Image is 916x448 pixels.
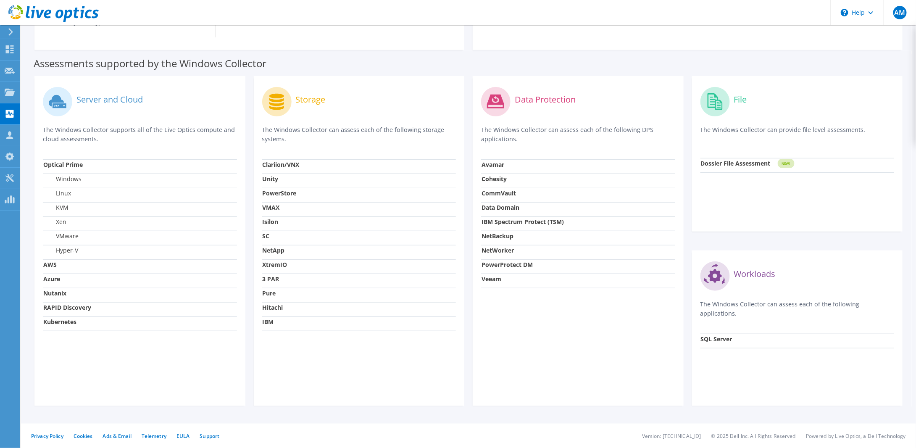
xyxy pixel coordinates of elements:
strong: Hitachi [263,303,283,311]
strong: CommVault [482,189,516,197]
strong: Dossier File Assessment [701,159,771,167]
li: Version: [TECHNICAL_ID] [642,432,701,440]
label: Windows [43,175,82,183]
tspan: NEW! [782,161,790,166]
p: The Windows Collector can assess each of the following applications. [700,300,895,318]
strong: NetApp [263,246,285,254]
strong: Pure [263,289,276,297]
p: The Windows Collector can assess each of the following storage systems. [262,125,456,144]
strong: SQL Server [701,335,732,343]
strong: Azure [43,275,60,283]
strong: Optical Prime [43,161,83,169]
label: Server and Cloud [76,95,143,104]
strong: 3 PAR [263,275,279,283]
a: EULA [176,432,190,440]
strong: IBM Spectrum Protect (TSM) [482,218,564,226]
strong: Kubernetes [43,318,76,326]
label: Xen [43,218,66,226]
span: AM [893,6,907,19]
strong: NetWorker [482,246,514,254]
li: Powered by Live Optics, a Dell Technology [806,432,906,440]
strong: RAPID Discovery [43,303,91,311]
p: The Windows Collector supports all of the Live Optics compute and cloud assessments. [43,125,237,144]
label: Storage [296,95,326,104]
label: File [734,95,747,104]
strong: PowerStore [263,189,297,197]
strong: VMAX [263,203,280,211]
strong: Nutanix [43,289,66,297]
p: The Windows Collector can assess each of the following DPS applications. [481,125,675,144]
strong: IBM [263,318,274,326]
label: KVM [43,203,68,212]
p: The Windows Collector can provide file level assessments. [700,125,895,142]
svg: \n [841,9,848,16]
strong: Avamar [482,161,504,169]
strong: Cohesity [482,175,507,183]
label: Workloads [734,270,776,278]
label: Assessments supported by the Windows Collector [34,59,266,68]
strong: PowerProtect DM [482,261,533,269]
a: Telemetry [142,432,166,440]
a: Privacy Policy [31,432,63,440]
strong: Clariion/VNX [263,161,300,169]
strong: Isilon [263,218,279,226]
label: Linux [43,189,71,198]
a: Support [200,432,219,440]
li: © 2025 Dell Inc. All Rights Reserved [711,432,796,440]
a: Ads & Email [103,432,132,440]
label: VMware [43,232,79,240]
strong: Unity [263,175,279,183]
label: Data Protection [515,95,576,104]
strong: AWS [43,261,57,269]
strong: SC [263,232,270,240]
label: Hyper-V [43,246,78,255]
a: Cookies [74,432,93,440]
strong: NetBackup [482,232,513,240]
strong: XtremIO [263,261,287,269]
strong: Veeam [482,275,501,283]
strong: Data Domain [482,203,519,211]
